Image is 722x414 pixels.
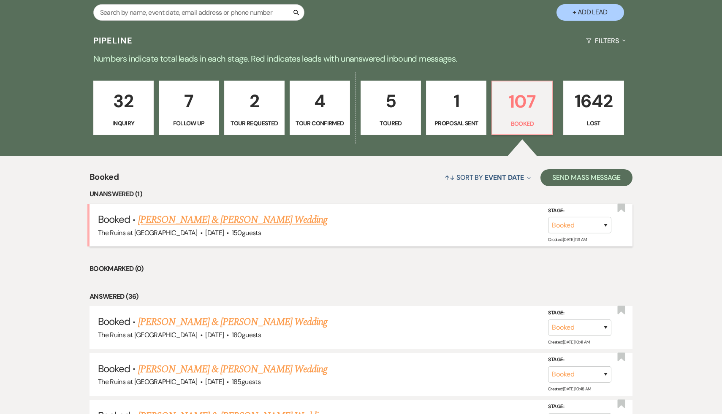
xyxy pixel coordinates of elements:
a: 1642Lost [563,81,624,135]
p: 1642 [569,87,618,115]
span: Booked [98,213,130,226]
span: 180 guests [232,330,261,339]
button: Send Mass Message [540,169,632,186]
span: Created: [DATE] 10:48 AM [548,386,591,392]
a: [PERSON_NAME] & [PERSON_NAME] Wedding [138,212,327,227]
li: Unanswered (1) [90,189,632,200]
span: Booked [98,362,130,375]
label: Stage: [548,355,611,365]
p: 107 [497,87,547,116]
button: Filters [583,30,629,52]
p: Inquiry [99,119,148,128]
a: 7Follow Up [159,81,219,135]
p: 2 [230,87,279,115]
label: Stage: [548,308,611,318]
a: 2Tour Requested [224,81,285,135]
p: Follow Up [164,119,214,128]
p: Lost [569,119,618,128]
span: Booked [90,170,119,189]
h3: Pipeline [93,35,133,46]
span: The Ruins at [GEOGRAPHIC_DATA] [98,330,198,339]
span: [DATE] [205,330,224,339]
p: 7 [164,87,214,115]
p: Toured [366,119,415,128]
a: 4Tour Confirmed [290,81,350,135]
span: The Ruins at [GEOGRAPHIC_DATA] [98,228,198,237]
button: Sort By Event Date [441,166,534,189]
span: Created: [DATE] 10:41 AM [548,339,589,344]
li: Bookmarked (0) [90,263,632,274]
button: + Add Lead [556,4,624,21]
span: 150 guests [232,228,261,237]
p: Proposal Sent [432,119,481,128]
p: Tour Confirmed [295,119,345,128]
p: 5 [366,87,415,115]
span: Booked [98,315,130,328]
p: 1 [432,87,481,115]
p: 4 [295,87,345,115]
span: 185 guests [232,377,261,386]
a: 107Booked [491,81,553,135]
p: Tour Requested [230,119,279,128]
span: [DATE] [205,228,224,237]
span: The Ruins at [GEOGRAPHIC_DATA] [98,377,198,386]
li: Answered (36) [90,291,632,302]
a: [PERSON_NAME] & [PERSON_NAME] Wedding [138,314,327,330]
a: [PERSON_NAME] & [PERSON_NAME] Wedding [138,362,327,377]
span: ↑↓ [445,173,455,182]
span: [DATE] [205,377,224,386]
input: Search by name, event date, email address or phone number [93,4,304,21]
span: Event Date [485,173,524,182]
a: 5Toured [361,81,421,135]
p: Booked [497,119,547,128]
span: Created: [DATE] 11:11 AM [548,237,586,242]
p: Numbers indicate total leads in each stage. Red indicates leads with unanswered inbound messages. [57,52,665,65]
label: Stage: [548,402,611,411]
a: 32Inquiry [93,81,154,135]
p: 32 [99,87,148,115]
label: Stage: [548,206,611,215]
a: 1Proposal Sent [426,81,486,135]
